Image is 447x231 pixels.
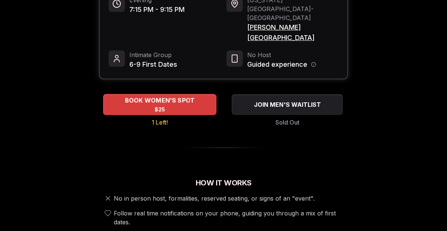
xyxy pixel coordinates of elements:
[114,209,345,227] span: Follow real time notifications on your phone, guiding you through a mix of first dates.
[275,118,299,127] span: Sold Out
[114,194,315,203] span: No in person host, formalities, reserved seating, or signs of an "event".
[155,106,165,113] span: $25
[99,178,348,188] h2: How It Works
[247,59,307,70] span: Guided experience
[247,22,338,43] span: [PERSON_NAME][GEOGRAPHIC_DATA]
[129,59,177,70] span: 6-9 First Dates
[129,4,185,15] span: 7:15 PM - 9:15 PM
[152,118,168,127] span: 1 Left!
[247,50,316,59] span: No Host
[123,96,196,105] span: BOOK WOMEN'S SPOT
[129,50,177,59] span: Intimate Group
[311,62,316,67] button: Host information
[252,100,322,109] span: JOIN MEN'S WAITLIST
[103,94,216,115] button: BOOK WOMEN'S SPOT - 1 Left!
[232,94,343,115] button: JOIN MEN'S WAITLIST - Sold Out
